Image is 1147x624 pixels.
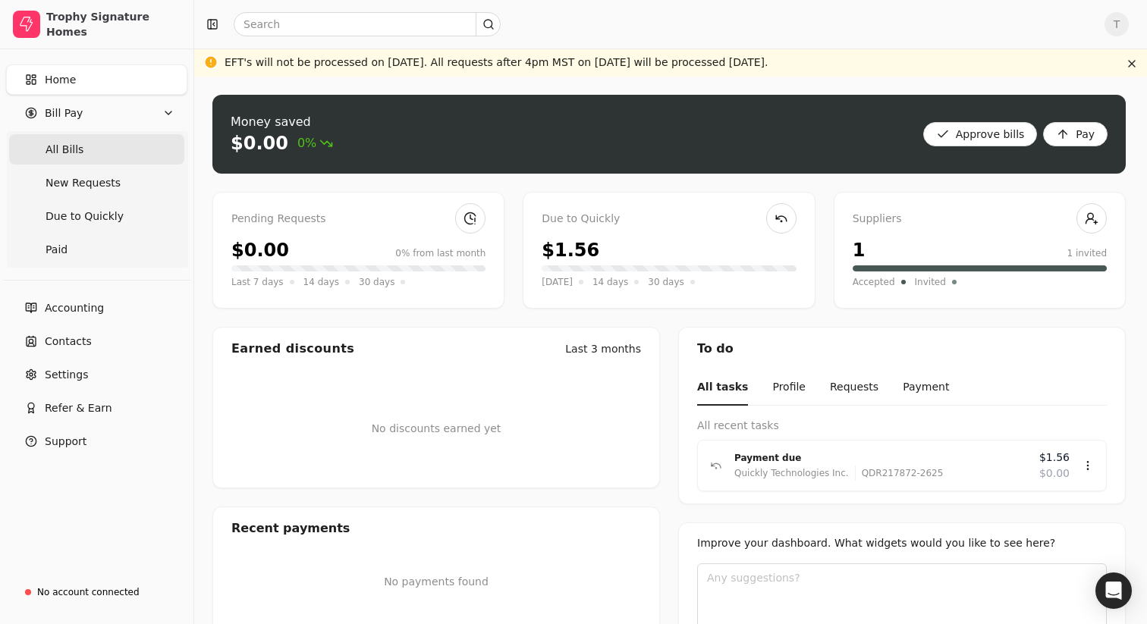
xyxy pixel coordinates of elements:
[297,134,333,152] span: 0%
[213,507,659,550] div: Recent payments
[679,328,1125,370] div: To do
[542,237,599,264] div: $1.56
[45,72,76,88] span: Home
[231,574,641,590] p: No payments found
[46,209,124,224] span: Due to Quickly
[772,370,806,406] button: Profile
[45,105,83,121] span: Bill Pay
[1105,12,1129,36] button: T
[234,12,501,36] input: Search
[734,466,849,481] div: Quickly Technologies Inc.
[542,211,796,227] div: Due to Quickly
[1067,246,1107,260] div: 1 invited
[6,326,187,356] a: Contacts
[9,234,184,265] a: Paid
[855,466,944,481] div: QDR217872-2625
[1095,572,1132,609] div: Open Intercom Messenger
[231,131,288,155] div: $0.00
[6,98,187,128] button: Bill Pay
[1043,122,1108,146] button: Pay
[734,450,1027,466] div: Payment due
[9,201,184,231] a: Due to Quickly
[853,274,895,290] span: Accepted
[46,142,83,158] span: All Bills
[45,400,112,416] span: Refer & Earn
[46,9,181,39] div: Trophy Signature Homes
[231,237,289,264] div: $0.00
[303,274,339,290] span: 14 days
[697,535,1107,551] div: Improve your dashboard. What widgets would you like to see here?
[565,341,641,357] div: Last 3 months
[395,246,486,260] div: 0% from last month
[6,359,187,390] a: Settings
[45,367,88,383] span: Settings
[46,175,121,191] span: New Requests
[915,274,946,290] span: Invited
[6,64,187,95] a: Home
[697,370,748,406] button: All tasks
[46,242,68,258] span: Paid
[9,134,184,165] a: All Bills
[542,274,573,290] span: [DATE]
[6,426,187,456] button: Support
[1039,466,1070,481] span: $0.00
[853,237,866,264] div: 1
[231,211,486,227] div: Pending Requests
[45,434,86,450] span: Support
[923,122,1038,146] button: Approve bills
[592,274,628,290] span: 14 days
[830,370,878,406] button: Requests
[6,393,187,423] button: Refer & Earn
[231,113,333,131] div: Money saved
[903,370,949,406] button: Payment
[6,293,187,323] a: Accounting
[853,211,1107,227] div: Suppliers
[45,334,92,350] span: Contacts
[37,585,140,599] div: No account connected
[9,168,184,198] a: New Requests
[231,340,354,358] div: Earned discounts
[231,274,284,290] span: Last 7 days
[359,274,394,290] span: 30 days
[45,300,104,316] span: Accounting
[697,418,1107,434] div: All recent tasks
[648,274,683,290] span: 30 days
[372,397,501,461] div: No discounts earned yet
[1039,450,1070,466] span: $1.56
[225,55,768,71] div: EFT's will not be processed on [DATE]. All requests after 4pm MST on [DATE] will be processed [DA...
[6,579,187,606] a: No account connected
